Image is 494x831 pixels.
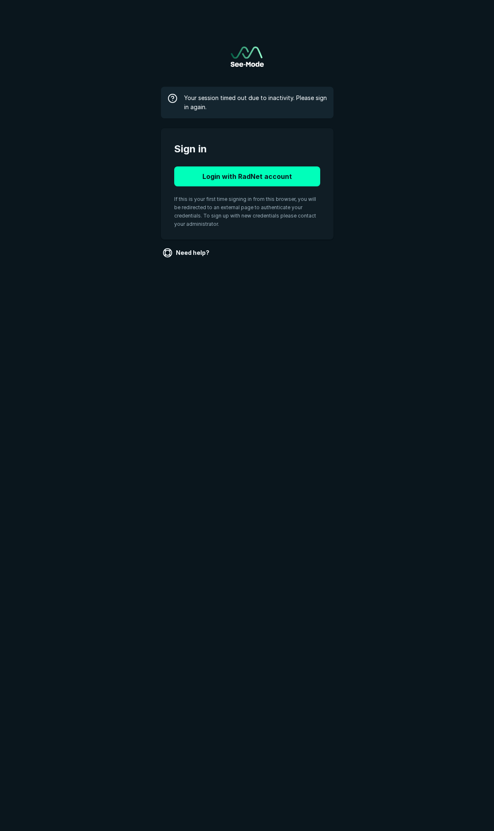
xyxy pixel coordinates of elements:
[174,196,316,227] span: If this is your first time signing in from this browser, you will be redirected to an external pa...
[231,46,264,67] img: See-Mode Logo
[184,93,327,112] span: Your session timed out due to inactivity. Please sign in again.
[174,166,320,186] button: Login with RadNet account
[174,142,320,156] span: Sign in
[231,46,264,67] a: Go to sign in
[161,246,213,259] a: Need help?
